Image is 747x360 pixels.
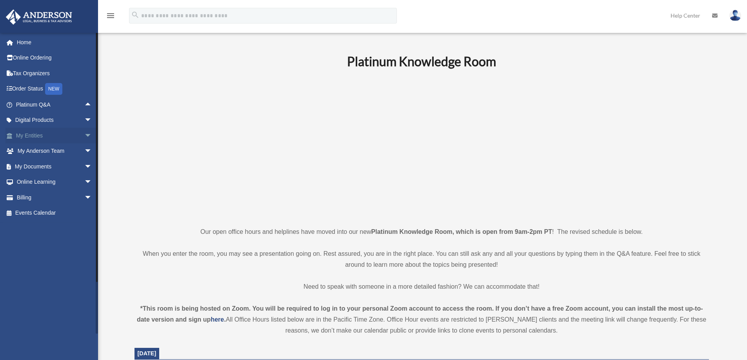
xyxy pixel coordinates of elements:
[5,50,104,66] a: Online Ordering
[134,303,709,336] div: All Office Hours listed below are in the Pacific Time Zone. Office Hour events are restricted to ...
[84,143,100,159] span: arrow_drop_down
[106,11,115,20] i: menu
[5,81,104,97] a: Order StatusNEW
[5,190,104,205] a: Billingarrow_drop_down
[5,34,104,50] a: Home
[84,128,100,144] span: arrow_drop_down
[5,65,104,81] a: Tax Organizers
[5,97,104,112] a: Platinum Q&Aarrow_drop_up
[347,54,496,69] b: Platinum Knowledge Room
[137,305,703,323] strong: *This room is being hosted on Zoom. You will be required to log in to your personal Zoom account ...
[84,190,100,206] span: arrow_drop_down
[5,159,104,174] a: My Documentsarrow_drop_down
[5,174,104,190] a: Online Learningarrow_drop_down
[134,248,709,270] p: When you enter the room, you may see a presentation going on. Rest assured, you are in the right ...
[84,174,100,190] span: arrow_drop_down
[224,316,225,323] strong: .
[5,112,104,128] a: Digital Productsarrow_drop_down
[134,281,709,292] p: Need to speak with someone in a more detailed fashion? We can accommodate that!
[134,226,709,237] p: Our open office hours and helplines have moved into our new ! The revised schedule is below.
[729,10,741,21] img: User Pic
[84,159,100,175] span: arrow_drop_down
[45,83,62,95] div: NEW
[138,350,156,356] span: [DATE]
[211,316,224,323] a: here
[371,228,552,235] strong: Platinum Knowledge Room, which is open from 9am-2pm PT
[5,205,104,221] a: Events Calendar
[4,9,75,25] img: Anderson Advisors Platinum Portal
[131,11,140,19] i: search
[304,80,539,212] iframe: 231110_Toby_KnowledgeRoom
[84,112,100,128] span: arrow_drop_down
[5,143,104,159] a: My Anderson Teamarrow_drop_down
[106,14,115,20] a: menu
[5,128,104,143] a: My Entitiesarrow_drop_down
[84,97,100,113] span: arrow_drop_up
